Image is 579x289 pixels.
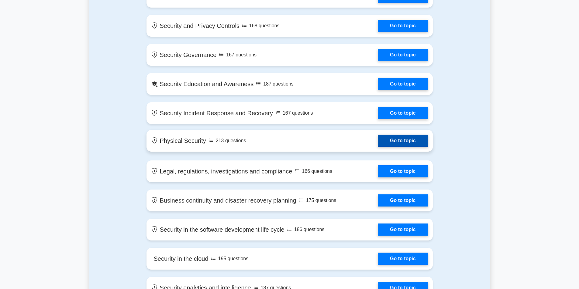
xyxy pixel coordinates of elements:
[378,78,428,90] a: Go to topic
[378,253,428,265] a: Go to topic
[378,194,428,207] a: Go to topic
[378,49,428,61] a: Go to topic
[378,223,428,236] a: Go to topic
[378,20,428,32] a: Go to topic
[378,107,428,119] a: Go to topic
[378,165,428,177] a: Go to topic
[378,135,428,147] a: Go to topic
